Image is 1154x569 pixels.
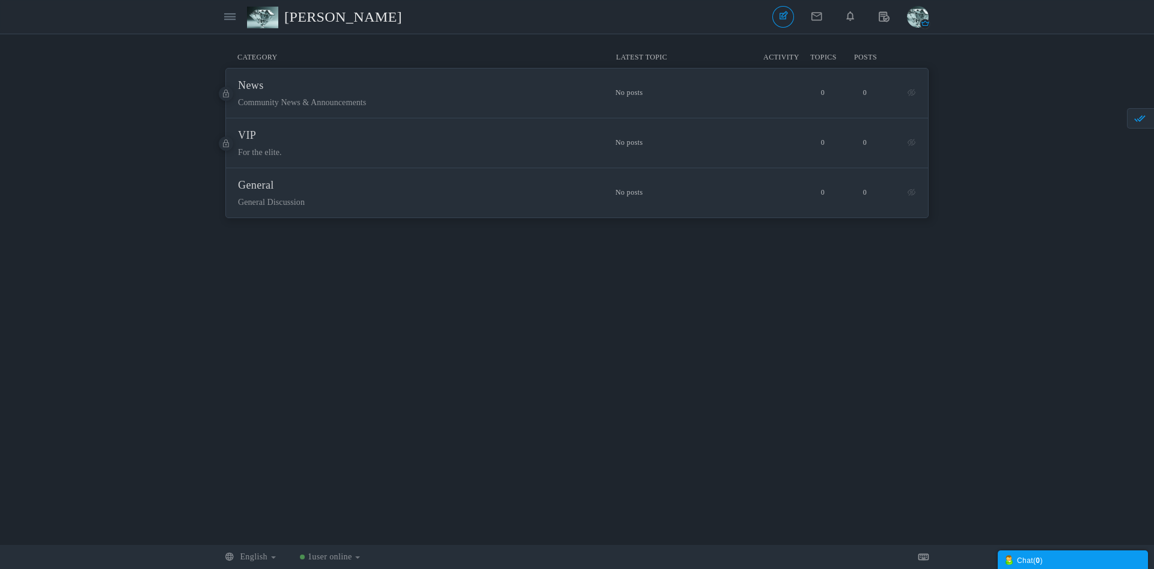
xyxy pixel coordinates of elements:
span: 0 [863,138,867,147]
span: General [238,179,274,191]
span: English [240,552,267,561]
a: [PERSON_NAME] [247,3,411,31]
li: Posts [844,52,887,62]
a: News [238,82,264,91]
a: 1 [300,552,360,561]
span: 0 [821,188,825,196]
span: [PERSON_NAME] [284,3,411,31]
span: 0 [863,188,867,196]
i: No posts [615,88,802,97]
span: Activity [760,52,802,62]
span: News [238,79,264,91]
i: No posts [615,188,802,197]
a: VIP [238,132,256,141]
span: user online [312,552,352,561]
span: ( ) [1033,556,1043,565]
strong: 0 [1036,556,1040,565]
img: icon.jpg [247,7,284,28]
span: VIP [238,129,256,141]
li: Topics [802,52,844,62]
span: 0 [821,138,825,147]
span: 0 [821,88,825,97]
li: Category [237,52,592,62]
a: General [238,182,274,190]
i: No posts [615,138,802,147]
div: Chat [1004,553,1142,566]
span: 0 [863,88,867,97]
img: crop_-2.jpg [907,6,929,28]
span: Latest Topic [616,53,667,61]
